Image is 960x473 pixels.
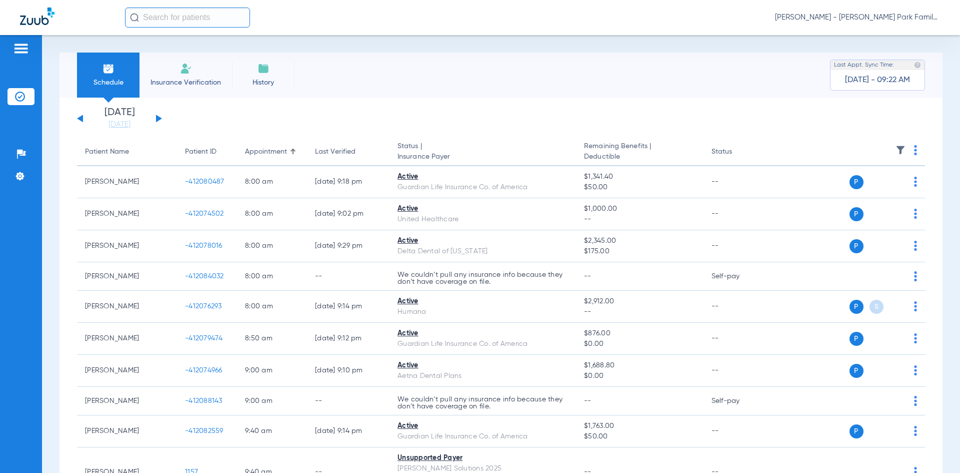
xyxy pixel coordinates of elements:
[245,147,287,157] div: Appointment
[245,147,299,157] div: Appointment
[895,145,905,155] img: filter.svg
[185,147,229,157] div: Patient ID
[397,431,568,442] div: Guardian Life Insurance Co. of America
[85,147,169,157] div: Patient Name
[185,303,222,310] span: -412076293
[307,262,389,291] td: --
[89,120,149,130] a: [DATE]
[397,236,568,246] div: Active
[397,246,568,257] div: Delta Dental of [US_STATE]
[703,323,771,355] td: --
[397,296,568,307] div: Active
[849,332,863,346] span: P
[914,209,917,219] img: group-dot-blue.svg
[13,43,29,55] img: hamburger-icon
[584,296,695,307] span: $2,912.00
[849,300,863,314] span: P
[77,415,177,447] td: [PERSON_NAME]
[185,367,222,374] span: -412074966
[584,152,695,162] span: Deductible
[237,198,307,230] td: 8:00 AM
[397,214,568,225] div: United Healthcare
[257,63,269,75] img: History
[85,147,129,157] div: Patient Name
[584,328,695,339] span: $876.00
[185,147,216,157] div: Patient ID
[77,387,177,415] td: [PERSON_NAME]
[576,138,703,166] th: Remaining Benefits |
[397,182,568,193] div: Guardian Life Insurance Co. of America
[77,355,177,387] td: [PERSON_NAME]
[77,323,177,355] td: [PERSON_NAME]
[237,355,307,387] td: 9:00 AM
[584,246,695,257] span: $175.00
[130,13,139,22] img: Search Icon
[584,204,695,214] span: $1,000.00
[185,427,223,434] span: -412082559
[397,328,568,339] div: Active
[397,152,568,162] span: Insurance Payer
[914,301,917,311] img: group-dot-blue.svg
[849,424,863,438] span: P
[584,371,695,381] span: $0.00
[84,78,132,88] span: Schedule
[397,396,568,410] p: We couldn’t pull any insurance info because they don’t have coverage on file.
[77,230,177,262] td: [PERSON_NAME]
[703,415,771,447] td: --
[237,291,307,323] td: 8:00 AM
[775,13,940,23] span: [PERSON_NAME] - [PERSON_NAME] Park Family Dentistry
[584,421,695,431] span: $1,763.00
[914,271,917,281] img: group-dot-blue.svg
[237,166,307,198] td: 8:00 AM
[185,242,222,249] span: -412078016
[125,8,250,28] input: Search for patients
[849,364,863,378] span: P
[849,207,863,221] span: P
[703,198,771,230] td: --
[237,230,307,262] td: 8:00 AM
[703,262,771,291] td: Self-pay
[185,178,224,185] span: -412080487
[584,339,695,349] span: $0.00
[584,360,695,371] span: $1,688.80
[914,333,917,343] img: group-dot-blue.svg
[584,397,591,404] span: --
[185,210,224,217] span: -412074502
[237,387,307,415] td: 9:00 AM
[389,138,576,166] th: Status |
[849,175,863,189] span: P
[307,198,389,230] td: [DATE] 9:02 PM
[397,360,568,371] div: Active
[89,108,149,130] li: [DATE]
[307,323,389,355] td: [DATE] 9:12 PM
[397,371,568,381] div: Aetna Dental Plans
[307,166,389,198] td: [DATE] 9:18 PM
[703,355,771,387] td: --
[584,214,695,225] span: --
[237,415,307,447] td: 9:40 AM
[703,138,771,166] th: Status
[77,198,177,230] td: [PERSON_NAME]
[185,397,222,404] span: -412088143
[584,172,695,182] span: $1,341.40
[914,426,917,436] img: group-dot-blue.svg
[397,172,568,182] div: Active
[397,271,568,285] p: We couldn’t pull any insurance info because they don’t have coverage on file.
[77,166,177,198] td: [PERSON_NAME]
[315,147,381,157] div: Last Verified
[77,291,177,323] td: [PERSON_NAME]
[584,236,695,246] span: $2,345.00
[703,387,771,415] td: Self-pay
[237,323,307,355] td: 8:50 AM
[397,421,568,431] div: Active
[180,63,192,75] img: Manual Insurance Verification
[397,204,568,214] div: Active
[584,273,591,280] span: --
[397,307,568,317] div: Humana
[239,78,287,88] span: History
[703,166,771,198] td: --
[20,8,54,25] img: Zuub Logo
[869,300,883,314] span: S
[307,387,389,415] td: --
[102,63,114,75] img: Schedule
